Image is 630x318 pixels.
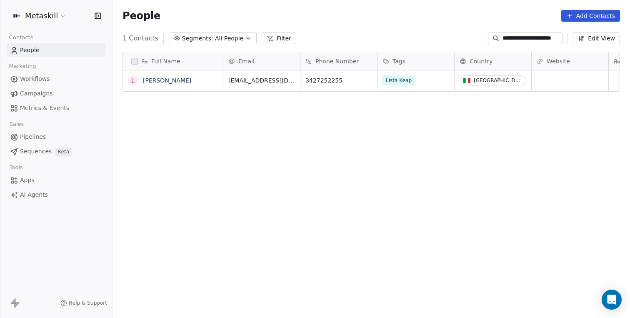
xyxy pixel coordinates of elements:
div: Country [455,52,531,70]
a: SequencesBeta [7,145,105,158]
button: Metaskill [10,9,68,23]
a: Metrics & Events [7,101,105,115]
span: Sales [6,118,27,130]
span: Phone Number [315,57,359,65]
span: Lista Keap [382,75,415,85]
span: Marketing [5,60,40,73]
a: Campaigns [7,87,105,100]
span: Workflows [20,75,50,83]
span: Metaskill [25,10,58,21]
span: Country [470,57,493,65]
div: Phone Number [300,52,377,70]
span: Pipelines [20,133,46,141]
button: Add Contacts [561,10,620,22]
span: [EMAIL_ADDRESS][DOMAIN_NAME] [228,76,295,85]
a: Pipelines [7,130,105,144]
div: [GEOGRAPHIC_DATA] [474,78,522,83]
span: Metrics & Events [20,104,69,113]
span: Tags [392,57,405,65]
span: Help & Support [69,300,107,306]
span: 1 Contacts [122,33,158,43]
span: Sequences [20,147,52,156]
div: grid [123,70,223,312]
span: 3427252255 [305,76,372,85]
span: Segments: [182,34,213,43]
span: Full Name [151,57,180,65]
img: AVATAR%20METASKILL%20-%20Colori%20Positivo.png [12,11,22,21]
span: All People [215,34,243,43]
span: Campaigns [20,89,52,98]
a: [PERSON_NAME] [143,77,191,84]
a: AI Agents [7,188,105,202]
span: Tools [6,161,26,174]
div: Tags [377,52,454,70]
span: AI Agents [20,190,48,199]
button: Filter [262,33,296,44]
span: People [122,10,160,22]
div: Website [532,52,608,70]
div: Email [223,52,300,70]
div: Full Name [123,52,223,70]
a: Apps [7,173,105,187]
span: Beta [55,148,72,156]
span: Apps [20,176,35,185]
a: Workflows [7,72,105,86]
span: People [20,46,40,55]
span: Email [238,57,255,65]
span: Contacts [5,31,37,44]
div: Open Intercom Messenger [602,290,622,310]
a: Help & Support [60,300,107,306]
button: Edit View [573,33,620,44]
a: People [7,43,105,57]
span: Website [547,57,570,65]
div: L [131,76,135,85]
